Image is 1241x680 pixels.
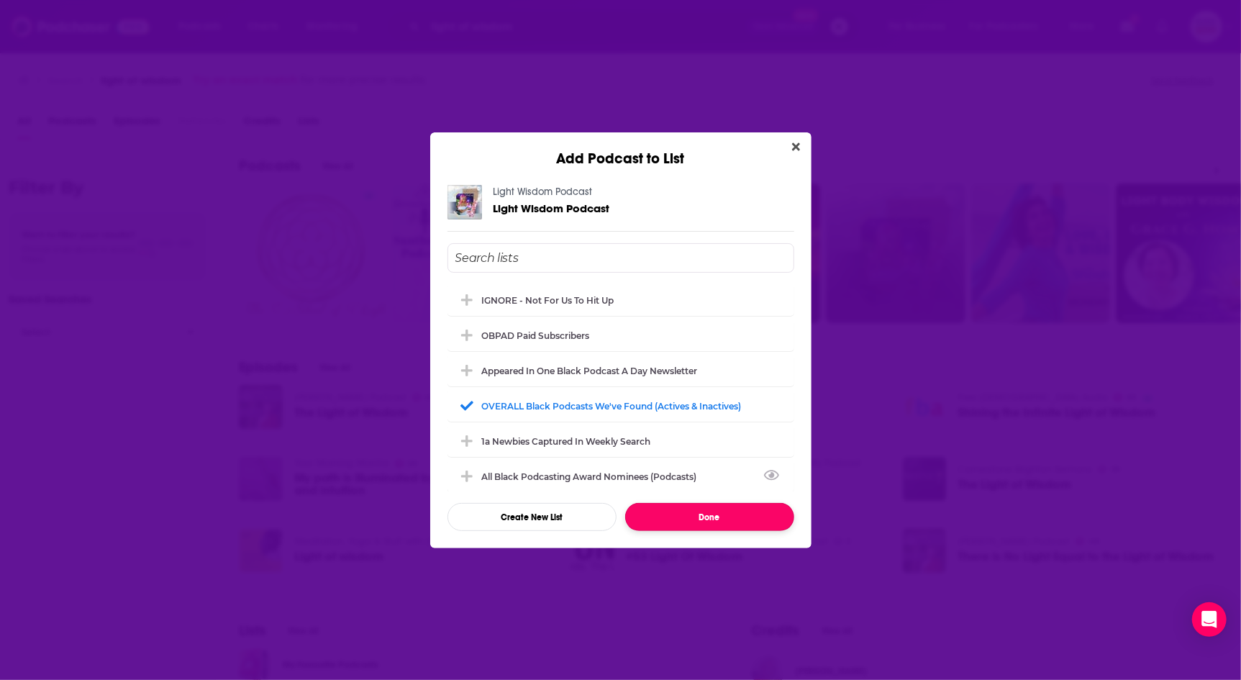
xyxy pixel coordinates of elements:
div: 1a Newbies captured in weekly search [482,436,651,447]
div: OVERALL Black podcasts we've found (actives & inactives) [482,401,742,412]
input: Search lists [447,243,794,273]
button: Done [625,503,794,531]
span: Light Wisdom Podcast [494,201,610,215]
button: View Link [697,479,706,481]
a: Light Wisdom Podcast [494,202,610,214]
div: 1a Newbies captured in weekly search [447,425,794,457]
div: Appeared in One Black podcast a day newsletter [447,355,794,386]
div: Add Podcast to List [430,132,812,168]
div: Add Podcast To List [447,243,794,531]
img: Light Wisdom Podcast [447,185,482,219]
div: Appeared in One Black podcast a day newsletter [482,366,698,376]
a: Light Wisdom Podcast [494,186,593,198]
button: Close [786,138,806,156]
div: IGNORE - not for us to hit up [447,284,794,316]
button: Create New List [447,503,617,531]
div: OBPAD paid subscribers [482,330,590,341]
div: OBPAD paid subscribers [447,319,794,351]
div: IGNORE - not for us to hit up [482,295,614,306]
div: OVERALL Black podcasts we've found (actives & inactives) [447,390,794,422]
div: Open Intercom Messenger [1192,602,1227,637]
div: All Black Podcasting Award nominees (podcasts) [447,461,794,492]
div: All Black Podcasting Award nominees (podcasts) [482,471,706,482]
